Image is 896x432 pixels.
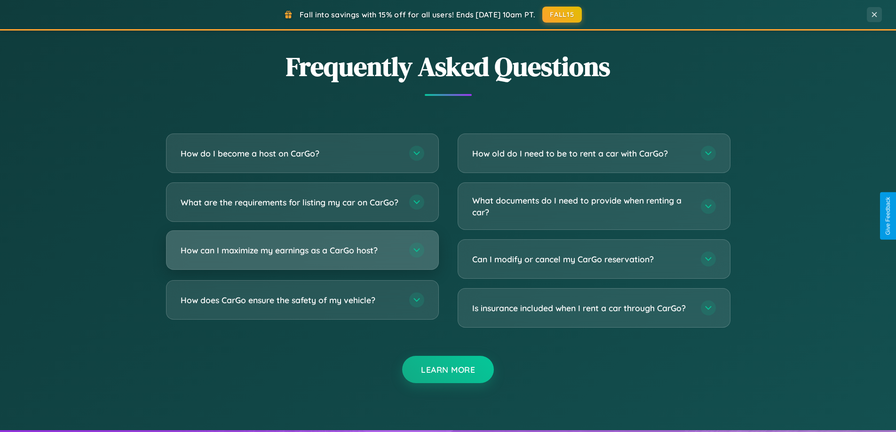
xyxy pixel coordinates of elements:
[166,48,730,85] h2: Frequently Asked Questions
[402,356,494,383] button: Learn More
[181,196,400,208] h3: What are the requirements for listing my car on CarGo?
[472,302,691,314] h3: Is insurance included when I rent a car through CarGo?
[542,7,582,23] button: FALL15
[181,148,400,159] h3: How do I become a host on CarGo?
[885,197,891,235] div: Give Feedback
[300,10,535,19] span: Fall into savings with 15% off for all users! Ends [DATE] 10am PT.
[472,148,691,159] h3: How old do I need to be to rent a car with CarGo?
[472,195,691,218] h3: What documents do I need to provide when renting a car?
[181,294,400,306] h3: How does CarGo ensure the safety of my vehicle?
[472,253,691,265] h3: Can I modify or cancel my CarGo reservation?
[181,244,400,256] h3: How can I maximize my earnings as a CarGo host?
